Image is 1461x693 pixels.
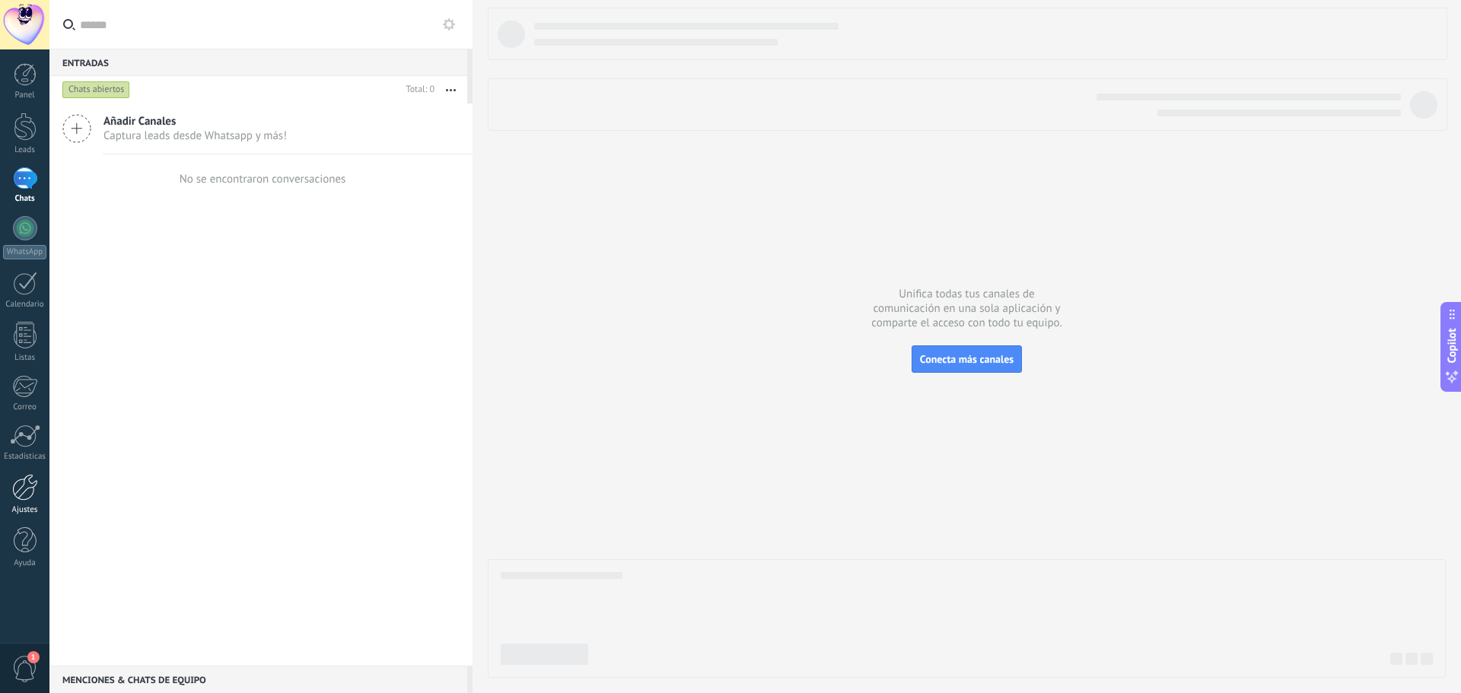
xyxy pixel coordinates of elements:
span: Añadir Canales [103,114,287,129]
div: Calendario [3,300,47,310]
div: Menciones & Chats de equipo [49,666,467,693]
div: Correo [3,402,47,412]
div: Estadísticas [3,452,47,462]
div: Leads [3,145,47,155]
span: 1 [27,651,40,663]
div: Entradas [49,49,467,76]
div: Chats abiertos [62,81,130,99]
div: Ayuda [3,558,47,568]
div: Total: 0 [400,82,434,97]
div: Ajustes [3,505,47,515]
button: Más [434,76,467,103]
div: WhatsApp [3,245,46,259]
div: No se encontraron conversaciones [180,172,346,186]
div: Panel [3,91,47,100]
span: Captura leads desde Whatsapp y más! [103,129,287,143]
button: Conecta más canales [912,345,1022,373]
span: Copilot [1444,328,1459,363]
div: Chats [3,194,47,204]
span: Conecta más canales [920,352,1014,366]
div: Listas [3,353,47,363]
